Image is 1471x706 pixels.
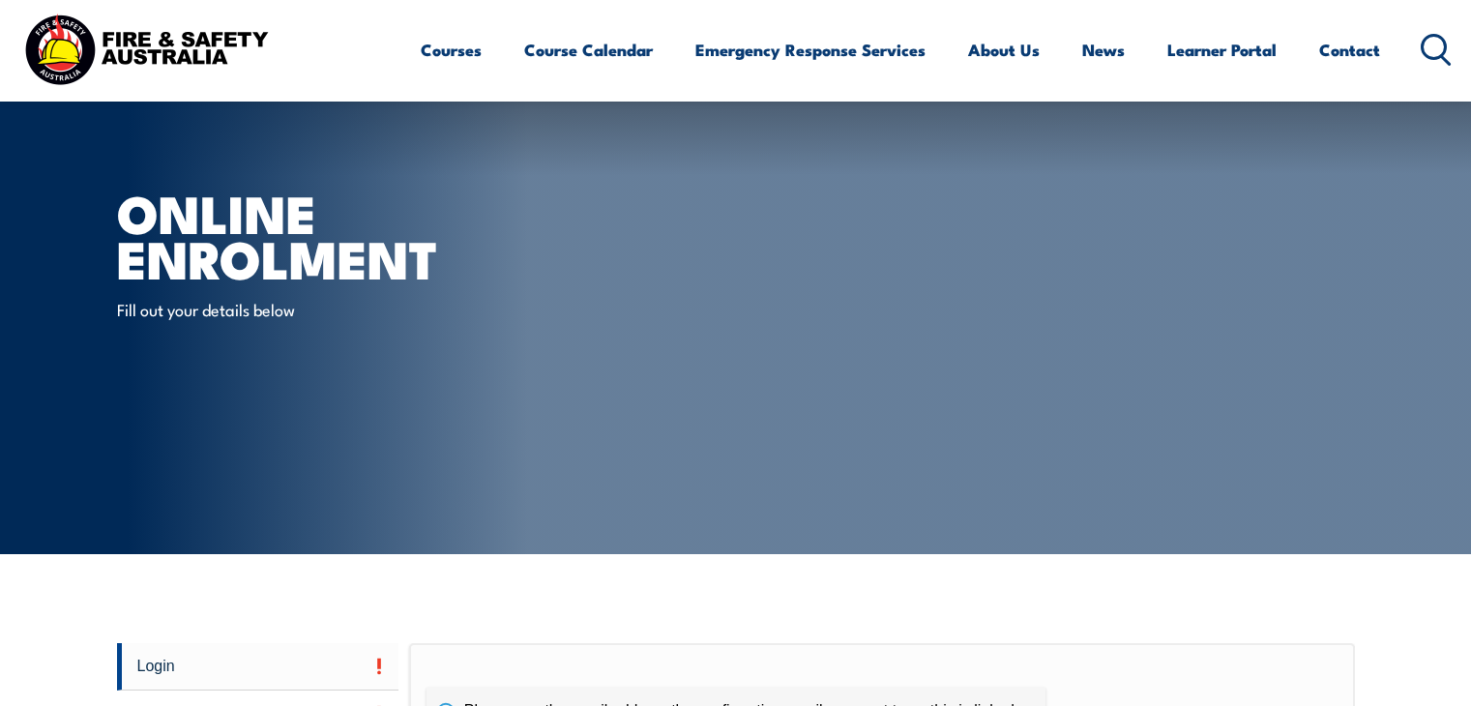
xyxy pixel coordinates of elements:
h1: Online Enrolment [117,190,595,279]
a: News [1082,24,1125,75]
a: Contact [1319,24,1380,75]
a: Emergency Response Services [695,24,926,75]
a: Courses [421,24,482,75]
p: Fill out your details below [117,298,470,320]
a: Login [117,643,399,691]
a: Course Calendar [524,24,653,75]
a: About Us [968,24,1040,75]
a: Learner Portal [1167,24,1277,75]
